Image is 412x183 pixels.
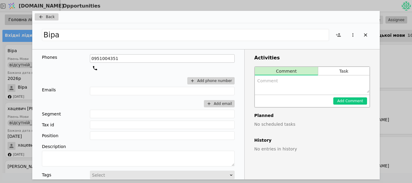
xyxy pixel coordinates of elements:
[254,146,370,152] p: No entries in history
[42,131,59,140] div: Position
[204,100,235,107] button: Add email
[333,97,367,105] button: Add Comment
[42,142,235,151] div: Description
[318,67,369,75] button: Task
[254,112,370,119] h4: Planned
[254,137,370,144] h4: History
[255,67,318,75] button: Comment
[42,54,57,61] div: Phones
[46,14,55,20] span: Back
[42,87,56,93] div: Emails
[42,121,54,129] div: Tax id
[254,54,370,62] h3: Activities
[32,11,380,179] div: Add Opportunity
[42,110,61,118] div: Segment
[187,77,235,84] button: Add phone number
[42,171,51,179] div: Tags
[254,121,370,128] p: No scheduled tasks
